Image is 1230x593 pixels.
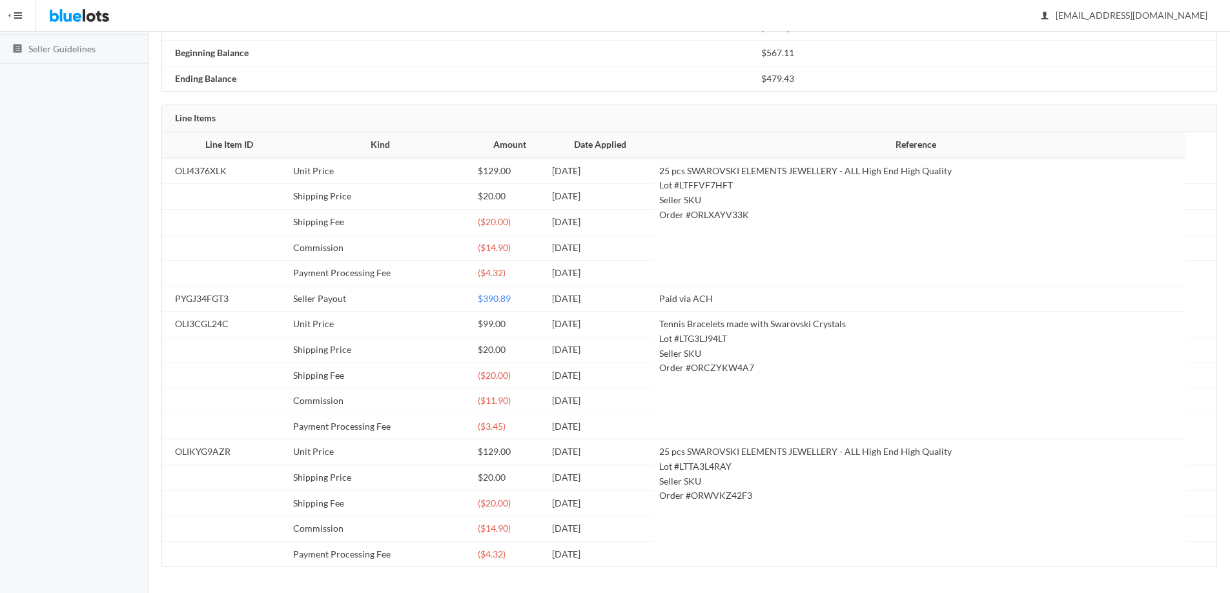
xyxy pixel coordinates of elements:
td: [DATE] [547,235,654,261]
td: [DATE] [547,158,654,184]
td: PYGJ34FGT3 [162,286,288,312]
td: Payment Processing Fee [288,541,473,567]
td: $129.00 [473,439,547,465]
td: Unit Price [288,158,473,184]
td: Payment Processing Fee [288,261,473,286]
span: ($14.90) [478,242,511,253]
td: $20.00 [473,184,547,210]
td: Shipping Fee [288,363,473,388]
td: Shipping Fee [288,209,473,235]
td: Shipping Price [288,337,473,363]
td: Paid via ACH [654,286,1185,312]
td: Commission [288,516,473,542]
td: $20.00 [473,465,547,491]
td: [DATE] [547,516,654,542]
td: [DATE] [547,363,654,388]
span: ($14.90) [478,523,511,534]
td: 25 pcs SWAROVSKI ELEMENTS JEWELLERY - ALL High End High Quality Lot #LTFFVF7HFT Seller SKU Order ... [654,158,1185,286]
td: [DATE] [547,414,654,439]
span: [EMAIL_ADDRESS][DOMAIN_NAME] [1041,10,1207,21]
b: Beginning Balance [175,47,249,58]
td: [DATE] [547,209,654,235]
td: [DATE] [547,184,654,210]
td: $479.43 [756,66,1216,91]
ion-icon: list box [11,43,24,55]
td: OLI3CGL24C [162,312,288,337]
th: Reference [654,132,1185,158]
td: [DATE] [547,490,654,516]
td: OLIKYG9AZR [162,439,288,465]
td: Commission [288,388,473,414]
span: ($20.00) [478,498,511,508]
div: Line Items [162,105,1216,132]
th: Line Item ID [162,132,288,158]
b: End Date [175,22,211,33]
td: [DATE] [547,388,654,414]
td: Shipping Fee [288,490,473,516]
td: [DATE] [547,337,654,363]
th: Date Applied [547,132,654,158]
span: ($20.00) [478,370,511,381]
td: Unit Price [288,312,473,337]
td: [DATE] [547,286,654,312]
span: ($4.32) [478,548,506,559]
td: OLI4376XLK [162,158,288,184]
span: $390.89 [478,293,511,304]
span: ($3.45) [478,421,506,432]
span: ($20.00) [478,216,511,227]
td: [DATE] [547,541,654,567]
td: Tennis Bracelets made with Swarovski Crystals Lot #LTG3LJ94LT Seller SKU Order #ORCZYKW4A7 [654,312,1185,439]
td: $20.00 [473,337,547,363]
td: Commission [288,235,473,261]
td: Shipping Price [288,184,473,210]
td: $567.11 [756,41,1216,66]
td: [DATE] [547,465,654,491]
b: Ending Balance [175,73,236,84]
td: $99.00 [473,312,547,337]
td: [DATE] [547,439,654,465]
span: ($4.32) [478,267,506,278]
td: Shipping Price [288,465,473,491]
td: Seller Payout [288,286,473,312]
td: Unit Price [288,439,473,465]
td: 25 pcs SWAROVSKI ELEMENTS JEWELLERY - ALL High End High Quality Lot #LTTA3L4RAY Seller SKU Order ... [654,439,1185,567]
ion-icon: person [1038,10,1051,23]
th: Kind [288,132,473,158]
td: Payment Processing Fee [288,414,473,439]
td: [DATE] [547,312,654,337]
span: Seller Guidelines [28,43,96,54]
td: [DATE] [547,261,654,286]
th: Amount [473,132,547,158]
td: $129.00 [473,158,547,184]
span: ($11.90) [478,395,511,406]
